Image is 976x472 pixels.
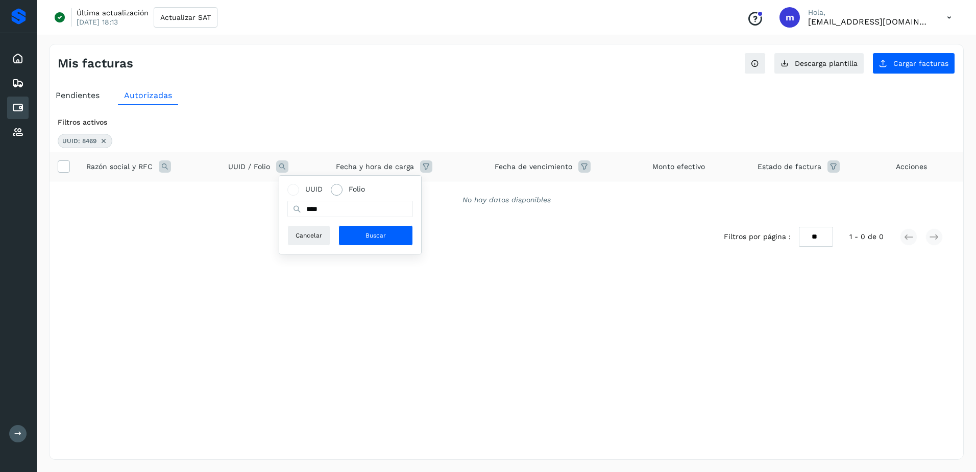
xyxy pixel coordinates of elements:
[495,161,572,172] span: Fecha de vencimiento
[872,53,955,74] button: Cargar facturas
[77,17,118,27] p: [DATE] 18:13
[154,7,217,28] button: Actualizar SAT
[774,53,864,74] button: Descarga plantilla
[652,161,705,172] span: Monto efectivo
[896,161,927,172] span: Acciones
[808,8,931,17] p: Hola,
[56,90,100,100] span: Pendientes
[7,121,29,144] div: Proveedores
[336,161,414,172] span: Fecha y hora de carga
[7,48,29,70] div: Inicio
[58,117,955,128] div: Filtros activos
[795,60,858,67] span: Descarga plantilla
[63,195,950,205] div: No hay datos disponibles
[77,8,149,17] p: Última actualización
[86,161,153,172] span: Razón social y RFC
[724,231,791,242] span: Filtros por página :
[808,17,931,27] p: mlozano@joffroy.com
[58,134,112,148] div: UUID: 8469
[849,231,884,242] span: 1 - 0 de 0
[893,60,948,67] span: Cargar facturas
[7,97,29,119] div: Cuentas por pagar
[62,136,96,146] span: UUID: 8469
[7,72,29,95] div: Embarques
[160,14,211,21] span: Actualizar SAT
[58,56,133,71] h4: Mis facturas
[228,161,270,172] span: UUID / Folio
[124,90,172,100] span: Autorizadas
[758,161,821,172] span: Estado de factura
